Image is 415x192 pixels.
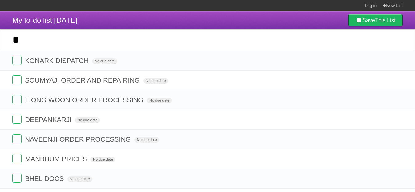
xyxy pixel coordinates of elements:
label: Done [12,154,22,163]
span: No due date [134,137,159,143]
span: No due date [147,98,172,103]
label: Done [12,75,22,84]
span: My to-do list [DATE] [12,16,78,24]
label: Done [12,174,22,183]
span: BHEL DOCS [25,175,65,182]
label: Done [12,134,22,143]
span: No due date [92,58,117,64]
label: Done [12,56,22,65]
span: DEEPANKARJI [25,116,73,123]
label: Done [12,115,22,124]
span: MANBHUM PRICES [25,155,89,163]
label: Done [12,95,22,104]
span: No due date [67,176,92,182]
span: No due date [90,157,115,162]
span: TIONG WOON ORDER PROCESSING [25,96,145,104]
a: SaveThis List [348,14,403,26]
span: No due date [143,78,168,84]
span: KONARK DISPATCH [25,57,90,65]
span: NAVEENJI ORDER PROCESSING [25,135,132,143]
span: SOUMYAJI ORDER AND REPAIRING [25,76,141,84]
b: This List [375,17,396,23]
span: No due date [75,117,100,123]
